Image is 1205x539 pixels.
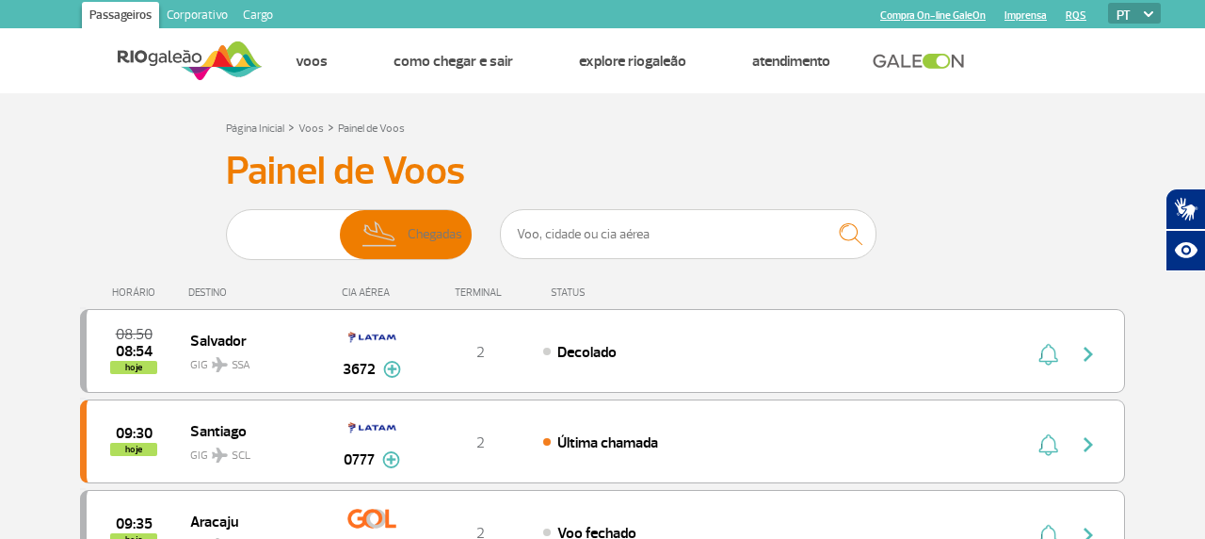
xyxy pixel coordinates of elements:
[328,116,334,138] a: >
[752,52,830,71] a: Atendimento
[232,448,250,465] span: SCL
[500,209,876,259] input: Voo, cidade ou cia aérea
[1165,188,1205,271] div: Plugin de acessibilidade da Hand Talk.
[1165,188,1205,230] button: Abrir tradutor de língua de sinais.
[232,357,250,374] span: SSA
[1038,343,1058,366] img: sino-painel-voo.svg
[1165,230,1205,271] button: Abrir recursos assistivos.
[382,451,400,468] img: mais-info-painel-voo.svg
[116,517,153,531] span: 2025-09-28 09:35:00
[226,122,284,136] a: Página Inicial
[394,52,513,71] a: Como chegar e sair
[159,2,235,32] a: Corporativo
[86,286,188,299] div: HORÁRIO
[110,443,157,456] span: hoje
[1077,433,1100,456] img: seta-direita-painel-voo.svg
[235,2,281,32] a: Cargo
[234,210,294,259] img: slider-embarque
[288,116,295,138] a: >
[1038,433,1058,456] img: sino-painel-voo.svg
[212,357,228,372] img: destiny_airplane.svg
[116,427,153,440] span: 2025-09-28 09:30:00
[408,210,462,259] span: Chegadas
[190,509,311,533] span: Aracaju
[541,286,695,299] div: STATUS
[325,286,419,299] div: CIA AÉREA
[226,148,979,195] h3: Painel de Voos
[190,418,311,443] span: Santiago
[1004,9,1047,22] a: Imprensa
[557,433,658,452] span: Última chamada
[190,437,311,465] span: GIG
[880,9,986,22] a: Compra On-line GaleOn
[1077,343,1100,366] img: seta-direita-painel-voo.svg
[296,52,328,71] a: Voos
[116,328,153,341] span: 2025-09-28 08:50:00
[579,52,686,71] a: Explore RIOgaleão
[476,343,485,362] span: 2
[383,361,401,378] img: mais-info-painel-voo.svg
[82,2,159,32] a: Passageiros
[352,210,408,259] img: slider-desembarque
[190,328,311,352] span: Salvador
[298,122,324,136] a: Voos
[343,358,376,381] span: 3672
[110,361,157,374] span: hoje
[188,286,326,299] div: DESTINO
[1066,9,1086,22] a: RQS
[476,433,485,452] span: 2
[344,449,375,471] span: 0777
[338,122,405,136] a: Painel de Voos
[116,345,153,358] span: 2025-09-28 08:54:00
[557,343,617,362] span: Decolado
[294,210,339,259] span: Partidas
[190,347,311,374] span: GIG
[212,448,228,463] img: destiny_airplane.svg
[419,286,541,299] div: TERMINAL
